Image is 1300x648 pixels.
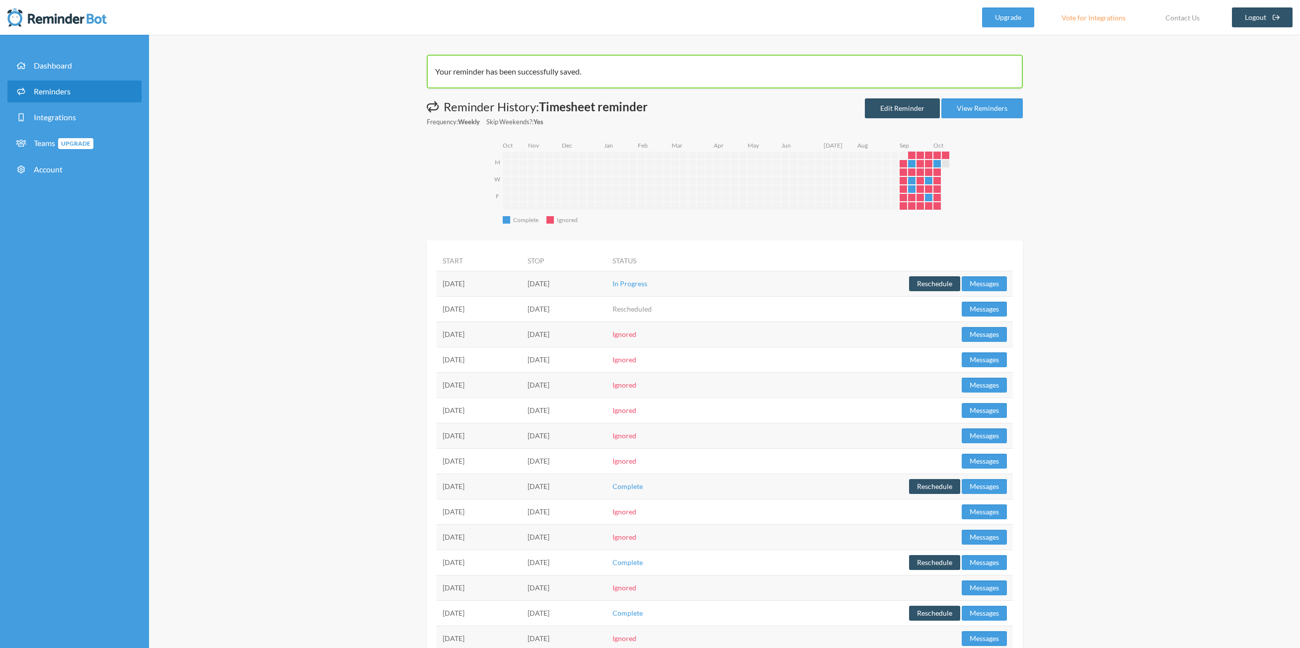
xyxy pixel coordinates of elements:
th: Start [437,250,522,271]
button: Messages [962,504,1007,519]
td: [DATE] [437,499,522,524]
td: Complete [607,600,736,626]
button: Messages [962,403,1007,418]
td: In Progress [607,271,736,296]
button: Messages [962,631,1007,646]
small: Skip Weekends?: [486,117,543,127]
button: Messages [962,276,1007,291]
button: Messages [962,454,1007,469]
strong: Weekly [458,118,480,126]
button: Messages [962,479,1007,494]
td: [DATE] [522,372,607,398]
th: Status [607,250,736,271]
text: Jan [604,142,613,149]
td: [DATE] [437,398,522,423]
td: [DATE] [437,600,522,626]
td: Ignored [607,575,736,600]
td: Ignored [607,423,736,448]
span: Your reminder has been successfully saved. [435,67,581,76]
button: Reschedule [909,479,960,494]
td: [DATE] [437,271,522,296]
a: Upgrade [982,7,1034,27]
a: View Reminders [941,98,1023,118]
td: [DATE] [437,524,522,550]
td: [DATE] [522,271,607,296]
button: Messages [962,530,1007,545]
span: Upgrade [58,138,93,149]
td: [DATE] [522,423,607,448]
button: Messages [962,327,1007,342]
td: [DATE] [522,499,607,524]
strong: Yes [534,118,543,126]
small: Frequency: [427,117,480,127]
td: Ignored [607,499,736,524]
td: [DATE] [522,524,607,550]
h1: Reminder History: [427,98,648,115]
td: [DATE] [437,448,522,474]
text: May [748,142,760,149]
button: Messages [962,302,1007,317]
text: Dec [562,142,572,149]
td: Ignored [607,448,736,474]
text: Oct [933,142,944,149]
text: Nov [528,142,539,149]
text: F [495,192,499,200]
span: Reminders [34,86,71,96]
text: Apr [714,142,724,149]
td: [DATE] [522,398,607,423]
td: [DATE] [437,575,522,600]
button: Messages [962,555,1007,570]
img: Reminder Bot [7,7,107,27]
a: TeamsUpgrade [7,132,142,155]
text: Sep [900,142,909,149]
td: [DATE] [437,423,522,448]
td: Complete [607,550,736,575]
td: [DATE] [522,600,607,626]
td: [DATE] [437,550,522,575]
text: Oct [503,142,513,149]
a: Account [7,159,142,180]
button: Messages [962,580,1007,595]
text: W [494,175,501,183]
td: Ignored [607,347,736,372]
text: Jun [781,142,791,149]
td: [DATE] [522,448,607,474]
strong: Timesheet reminder [539,99,648,114]
td: [DATE] [437,372,522,398]
text: [DATE] [824,142,842,149]
a: Vote for Integrations [1049,7,1138,27]
text: Mar [672,142,683,149]
td: [DATE] [522,347,607,372]
td: [DATE] [437,296,522,322]
button: Messages [962,378,1007,393]
td: [DATE] [437,474,522,499]
text: Aug [857,142,868,149]
button: Reschedule [909,555,960,570]
button: Messages [962,606,1007,621]
td: [DATE] [437,347,522,372]
a: Integrations [7,106,142,128]
a: Edit Reminder [865,98,940,118]
td: [DATE] [522,575,607,600]
text: Feb [638,142,648,149]
text: Complete [513,216,538,224]
td: Ignored [607,398,736,423]
span: Account [34,164,63,174]
button: Reschedule [909,606,960,621]
td: Ignored [607,322,736,347]
span: Teams [34,138,93,148]
td: Rescheduled [607,296,736,322]
td: [DATE] [522,550,607,575]
span: Dashboard [34,61,72,70]
td: [DATE] [437,322,522,347]
text: Ignored [557,216,578,224]
th: Stop [522,250,607,271]
td: Ignored [607,372,736,398]
button: Messages [962,428,1007,443]
button: Messages [962,352,1007,367]
button: Reschedule [909,276,960,291]
a: Logout [1232,7,1293,27]
a: Reminders [7,81,142,102]
a: Contact Us [1153,7,1212,27]
td: [DATE] [522,296,607,322]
